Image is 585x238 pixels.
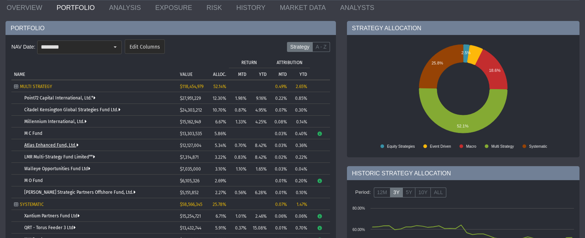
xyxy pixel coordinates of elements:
[290,222,310,234] td: 0.70%
[14,72,25,77] p: NAME
[20,202,44,207] span: SYSTEMATIC
[352,206,365,210] text: 80.00%
[51,0,104,15] a: PORTFOLIO
[229,92,249,104] td: 1.98%
[24,178,43,183] a: M O Fund
[249,210,269,222] td: 2.46%
[177,56,205,80] td: Column VALUE
[213,72,226,77] p: ALLOC.
[241,60,257,65] p: RETURN
[11,56,177,80] td: Column NAME
[312,42,330,52] label: A - Z
[150,0,201,15] a: EXPOSURE
[269,151,290,163] td: 0.02%
[229,210,249,222] td: 1.01%
[180,143,201,148] span: $12,127,004
[103,0,150,15] a: ANALYSIS
[24,107,120,112] a: Citadel Kensington Global Strategies Fund Ltd.
[229,139,249,151] td: 0.70%
[109,41,121,53] div: Select
[272,202,287,207] div: 0.07%
[249,104,269,116] td: 4.95%
[415,188,431,198] label: 10Y
[461,50,471,55] text: 2.5%
[249,116,269,127] td: 4.25%
[290,210,310,222] td: 0.06%
[403,188,415,198] label: 5Y
[205,56,229,80] td: Column ALLOC.
[277,60,302,65] p: ATTRIBUTION
[24,154,95,160] a: LMR Multi-Strategy Fund Limited**
[352,227,365,231] text: 60.00%
[229,68,249,80] td: Column MTD
[290,127,310,139] td: 0.40%
[352,186,374,199] div: Period:
[231,0,274,15] a: HISTORY
[430,144,451,148] text: Event Driven
[287,42,313,52] label: Strategy
[180,84,203,89] span: $118,454,979
[269,92,290,104] td: 0.22%
[387,144,415,148] text: Equity Strategies
[214,131,226,136] span: 5.86%
[215,178,226,183] span: 2.69%
[269,163,290,175] td: 0.03%
[180,96,201,101] span: $27,951,229
[180,214,201,219] span: $15,254,721
[125,39,165,54] dx-button: Edit Columns
[290,116,310,127] td: 0.14%
[529,144,547,148] text: Systematic
[489,68,500,73] text: 18.6%
[11,41,37,53] div: NAV Date:
[180,72,192,77] p: VALUE
[215,167,226,172] span: 3.10%
[215,190,226,195] span: 2.27%
[20,84,52,89] span: MULTI STRATEGY
[1,0,51,15] a: OVERVIEW
[347,21,580,35] div: STRATEGY ALLOCATION
[374,188,390,198] label: 12M
[290,68,310,80] td: Column YTD
[215,225,226,231] span: 5.91%
[274,0,335,15] a: MARKET DATA
[180,202,202,207] span: $58,566,345
[290,151,310,163] td: 0.22%
[180,131,202,136] span: $13,303,535
[216,214,226,219] span: 6.71%
[390,188,403,198] label: 3Y
[24,225,75,230] a: QRT - Torus Feeder 3 Ltd
[215,119,226,125] span: 6.67%
[272,84,287,89] div: 0.49%
[238,72,247,77] p: MTD
[290,175,310,186] td: 0.20%
[229,222,249,234] td: 0.37%
[249,151,269,163] td: 8.42%
[130,44,160,50] span: Edit Columns
[457,124,468,128] text: 52.1%
[213,96,226,101] span: 12.30%
[6,21,336,35] div: PORTFOLIO
[269,222,290,234] td: 0.01%
[269,127,290,139] td: 0.03%
[491,144,514,148] text: Multi Strategy
[180,178,199,183] span: $6,105,326
[290,163,310,175] td: 0.04%
[249,92,269,104] td: 9.16%
[229,151,249,163] td: 0.83%
[229,186,249,198] td: 0.56%
[299,72,307,77] p: YTD
[180,108,202,113] span: $24,303,212
[310,56,330,80] td: Column
[229,163,249,175] td: 1.10%
[180,225,201,231] span: $13,432,744
[259,72,267,77] p: YTD
[290,92,310,104] td: 0.85%
[229,116,249,127] td: 1.33%
[213,84,226,89] span: 52.14%
[180,119,201,125] span: $15,162,949
[24,131,42,136] a: M C Fund
[269,104,290,116] td: 0.07%
[466,144,476,148] text: Macro
[24,95,95,101] a: Point72 Capital International, Ltd.*
[249,163,269,175] td: 1.65%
